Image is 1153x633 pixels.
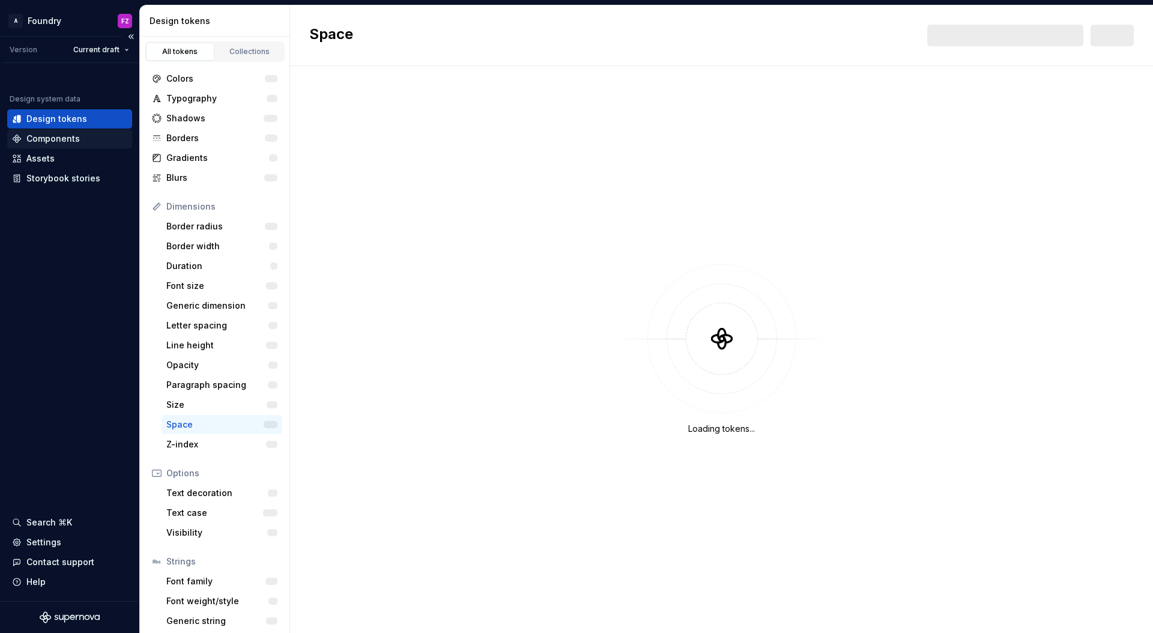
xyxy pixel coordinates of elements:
div: Duration [166,260,270,272]
div: All tokens [150,47,210,56]
span: Current draft [73,45,120,55]
div: Search ⌘K [26,516,72,529]
div: Letter spacing [166,320,268,332]
button: Contact support [7,553,132,572]
div: Text case [166,507,263,519]
div: Version [10,45,37,55]
div: Help [26,576,46,588]
div: Storybook stories [26,172,100,184]
h2: Space [309,25,353,46]
a: Borders [147,129,282,148]
div: Font family [166,575,265,587]
a: Letter spacing [162,316,282,335]
div: Options [166,467,277,479]
div: Contact support [26,556,94,568]
a: Typography [147,89,282,108]
div: Colors [166,73,265,85]
div: Size [166,399,267,411]
a: Storybook stories [7,169,132,188]
div: Dimensions [166,201,277,213]
div: Foundry [28,15,61,27]
div: Font size [166,280,266,292]
a: Duration [162,256,282,276]
svg: Supernova Logo [40,611,100,623]
a: Text decoration [162,483,282,503]
div: Blurs [166,172,264,184]
div: Design tokens [150,15,285,27]
div: Shadows [166,112,264,124]
div: Collections [220,47,280,56]
div: Typography [166,92,267,104]
a: Design tokens [7,109,132,129]
div: Border width [166,240,269,252]
div: Font weight/style [166,595,268,607]
div: Border radius [166,220,265,232]
a: Assets [7,149,132,168]
button: AFoundryFZ [2,8,137,34]
div: Components [26,133,80,145]
button: Collapse sidebar [123,28,139,45]
a: Colors [147,69,282,88]
button: Current draft [68,41,135,58]
div: Visibility [166,527,267,539]
a: Text case [162,503,282,522]
div: Borders [166,132,265,144]
a: Z-index [162,435,282,454]
a: Visibility [162,523,282,542]
a: Font size [162,276,282,295]
div: Line height [166,339,266,351]
div: Gradients [166,152,269,164]
div: Design tokens [26,113,87,125]
a: Components [7,129,132,148]
a: Gradients [147,148,282,168]
div: Settings [26,536,61,548]
a: Line height [162,336,282,355]
a: Generic dimension [162,296,282,315]
div: Opacity [166,359,268,371]
div: Space [166,419,264,431]
a: Shadows [147,109,282,128]
div: FZ [121,16,129,26]
a: Border width [162,237,282,256]
a: Size [162,395,282,414]
div: Z-index [166,438,266,450]
a: Generic string [162,611,282,631]
a: Blurs [147,168,282,187]
div: Loading tokens... [688,423,755,435]
div: Strings [166,556,277,568]
a: Settings [7,533,132,552]
div: A [8,14,23,28]
div: Assets [26,153,55,165]
div: Design system data [10,94,80,104]
div: Generic dimension [166,300,268,312]
a: Opacity [162,356,282,375]
a: Border radius [162,217,282,236]
a: Font weight/style [162,592,282,611]
button: Help [7,572,132,592]
div: Paragraph spacing [166,379,268,391]
button: Search ⌘K [7,513,132,532]
div: Text decoration [166,487,268,499]
div: Generic string [166,615,266,627]
a: Font family [162,572,282,591]
a: Space [162,415,282,434]
a: Paragraph spacing [162,375,282,395]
